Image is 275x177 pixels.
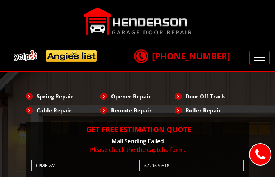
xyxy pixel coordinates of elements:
li: Roller Repair [175,104,249,116]
img: Henderson.png [84,7,192,35]
span: Mail Sending Failed [111,137,164,145]
p: Please check the the captcha form. [29,145,246,154]
li: Door Off Track [175,90,249,102]
img: add.png [11,47,100,65]
li: Remote Repair [100,104,175,116]
a: [PHONE_NUMBER] [134,50,230,62]
li: Cable Repair [26,104,100,116]
button: Toggle navigation [249,51,270,65]
li: Opener Repair [100,90,175,102]
img: call.png [132,47,150,65]
input: Name [31,160,136,171]
input: Phone [139,160,244,171]
li: Spring Repair [26,90,100,102]
h2: Get Free Estimation Quote [29,125,246,134]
